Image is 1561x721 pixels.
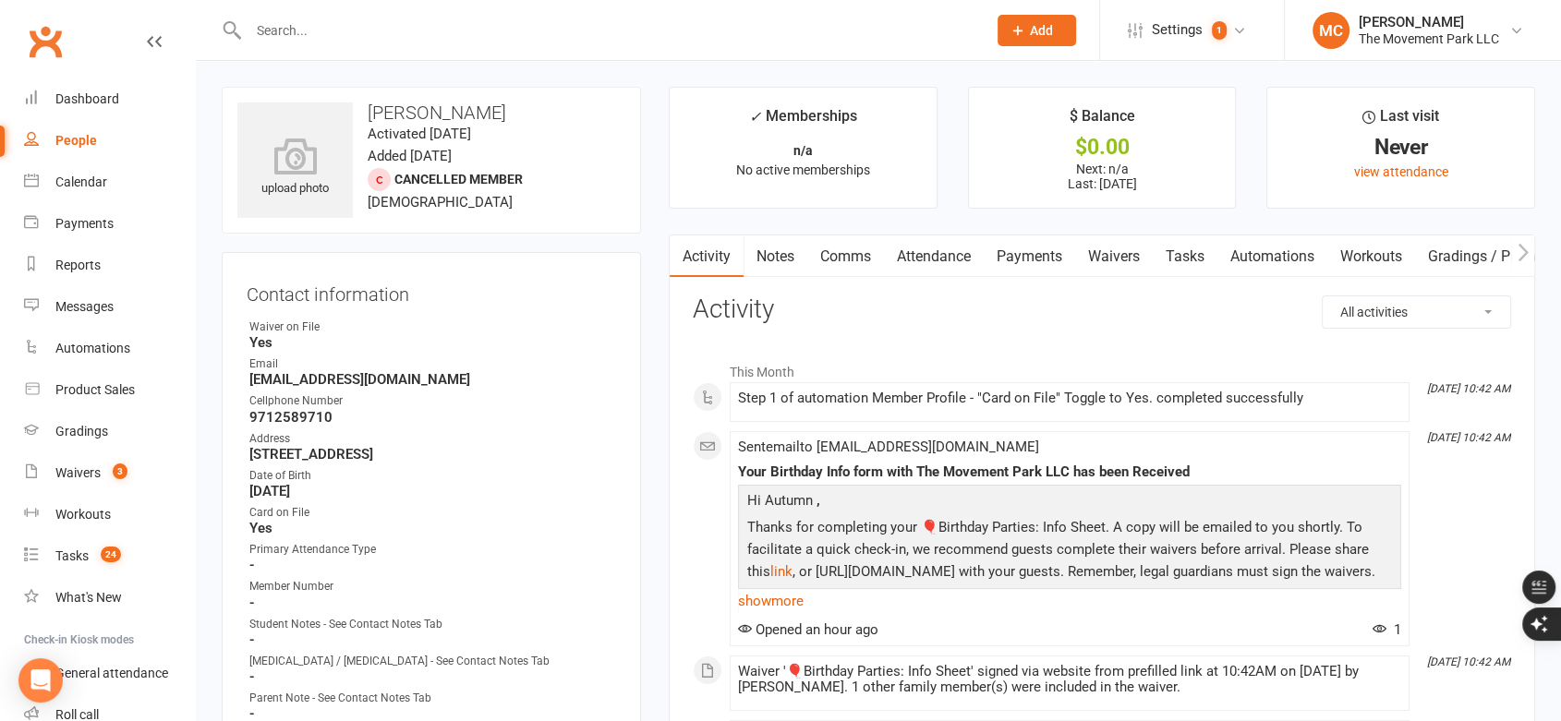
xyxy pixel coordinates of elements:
strong: n/a [793,143,813,158]
span: Sent email to [EMAIL_ADDRESS][DOMAIN_NAME] [738,439,1039,455]
i: [DATE] 10:42 AM [1427,431,1510,444]
a: link [770,563,793,580]
a: Product Sales [24,369,195,411]
span: Opened an hour ago [738,621,878,638]
div: Gradings [55,424,108,439]
a: Automations [1217,235,1327,278]
div: Dashboard [55,91,119,106]
div: Date of Birth [249,467,616,485]
li: This Month [693,353,1511,382]
strong: 9712589710 [249,409,616,426]
div: upload photo [237,138,353,198]
a: Payments [984,235,1075,278]
div: Last visit [1362,104,1439,138]
a: Automations [24,328,195,369]
div: Student Notes - See Contact Notes Tab [249,616,616,633]
div: $ Balance [1069,104,1134,138]
div: Open Intercom Messenger [18,658,63,703]
div: Member Number [249,578,616,595]
i: ✓ [749,108,761,126]
h3: Contact information [247,277,616,305]
strong: - [249,595,616,611]
a: Payments [24,203,195,245]
a: Notes [744,235,807,278]
div: Workouts [55,507,111,522]
div: Parent Note - See Contact Notes Tab [249,690,616,707]
a: Workouts [1327,235,1415,278]
strong: [DATE] [249,483,616,499]
div: Messages [55,299,114,314]
a: Calendar [24,162,195,203]
time: Activated [DATE] [368,126,471,142]
strong: - [249,668,616,685]
a: Dashboard [24,78,195,120]
a: Waivers 3 [24,452,195,494]
div: [MEDICAL_DATA] / [MEDICAL_DATA] - See Contact Notes Tab [249,653,616,670]
b: , [817,492,820,509]
div: What's New [55,590,122,605]
a: Attendance [884,235,984,278]
span: 3 [113,463,127,479]
div: Waivers [55,465,101,480]
a: Reports [24,245,195,286]
div: Payments [55,216,114,231]
div: Cellphone Number [249,392,616,410]
a: Tasks 24 [24,535,195,577]
a: What's New [24,577,195,619]
h3: [PERSON_NAME] [237,102,625,123]
h3: Activity [693,295,1511,324]
div: Product Sales [55,382,135,397]
p: Next: n/a Last: [DATE] [986,162,1219,191]
strong: [STREET_ADDRESS] [249,446,616,463]
span: 24 [101,547,121,562]
span: Add [1030,23,1053,38]
p: Hi Autumn [743,489,1397,516]
i: [DATE] 10:42 AM [1427,655,1510,668]
a: show more [738,588,1401,614]
strong: - [249,631,616,648]
div: Address [249,430,616,448]
a: Workouts [24,494,195,535]
span: [DEMOGRAPHIC_DATA] [368,194,513,210]
div: Calendar [55,174,107,189]
div: [PERSON_NAME] [1359,14,1499,30]
a: General attendance kiosk mode [24,653,195,694]
div: Reports [55,258,101,272]
div: People [55,133,97,148]
div: MC [1313,12,1349,49]
div: Never [1284,138,1518,157]
strong: Yes [249,334,616,351]
span: No active memberships [736,162,870,177]
time: Added [DATE] [368,148,452,164]
span: Settings [1152,9,1203,51]
div: The Movement Park LLC [1359,30,1499,47]
div: $0.00 [986,138,1219,157]
a: Waivers [1075,235,1153,278]
a: People [24,120,195,162]
div: Card on File [249,504,616,522]
div: Primary Attendance Type [249,541,616,559]
div: Automations [55,341,130,355]
a: Comms [807,235,884,278]
div: Waiver '🎈Birthday Parties: Info Sheet' signed via website from prefilled link at 10:42AM on [DATE... [738,664,1401,695]
span: 1 [1373,621,1401,638]
p: Thanks for completing your 🎈Birthday Parties: Info Sheet. A copy will be emailed to you shortly. ... [743,516,1397,587]
input: Search... [243,18,974,43]
strong: [EMAIL_ADDRESS][DOMAIN_NAME] [249,371,616,388]
strong: Yes [249,520,616,536]
span: Cancelled member [394,172,523,186]
a: Clubworx [22,18,68,65]
div: Tasks [55,548,89,563]
a: Activity [670,235,744,278]
div: Your Birthday Info form with The Movement Park LLC has been Received [738,464,1401,480]
div: Waiver on File [249,318,616,336]
a: view attendance [1354,164,1448,179]
button: Add [998,15,1076,46]
div: Email [249,355,616,373]
a: Tasks [1153,235,1217,278]
div: General attendance [55,666,168,680]
strong: - [249,557,616,573]
div: Step 1 of automation Member Profile - "Card on File" Toggle to Yes. completed successfully [738,391,1401,406]
p: Please let us know if you have any questions, we are happy to help [743,587,1397,614]
span: 1 [1212,21,1227,40]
